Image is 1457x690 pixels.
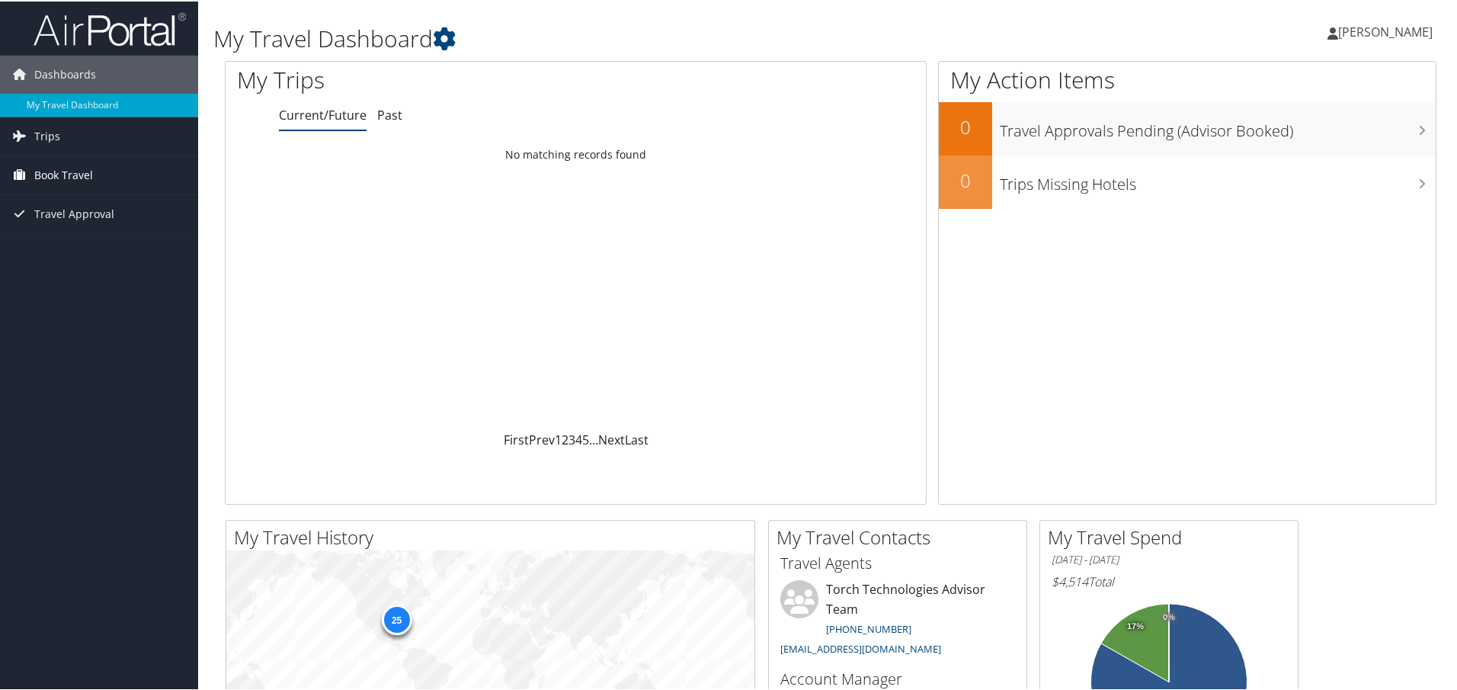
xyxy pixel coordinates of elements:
h2: 0 [939,113,992,139]
div: 25 [381,603,411,634]
h3: Account Manager [780,667,1015,688]
a: [PERSON_NAME] [1327,8,1448,53]
h2: My Travel History [234,523,754,549]
a: 4 [575,430,582,447]
h3: Travel Agents [780,551,1015,573]
h6: [DATE] - [DATE] [1052,551,1286,566]
a: Past [377,105,402,122]
a: [PHONE_NUMBER] [826,621,911,634]
h3: Trips Missing Hotels [1000,165,1436,194]
a: Prev [529,430,555,447]
a: Last [625,430,648,447]
span: … [589,430,598,447]
span: Travel Approval [34,194,114,232]
img: airportal-logo.png [34,10,186,46]
span: [PERSON_NAME] [1338,22,1433,39]
h3: Travel Approvals Pending (Advisor Booked) [1000,111,1436,140]
tspan: 17% [1127,621,1144,630]
a: 1 [555,430,562,447]
a: Current/Future [279,105,367,122]
span: $4,514 [1052,572,1088,589]
span: Book Travel [34,155,93,193]
h2: My Travel Spend [1048,523,1298,549]
h6: Total [1052,572,1286,589]
a: 3 [568,430,575,447]
a: First [504,430,529,447]
tspan: 0% [1163,611,1175,621]
a: 0Travel Approvals Pending (Advisor Booked) [939,101,1436,154]
h1: My Trips [237,63,623,95]
a: 2 [562,430,568,447]
h2: 0 [939,166,992,192]
td: No matching records found [226,140,926,167]
h1: My Travel Dashboard [213,21,1036,53]
h2: My Travel Contacts [777,523,1026,549]
a: Next [598,430,625,447]
a: 0Trips Missing Hotels [939,154,1436,207]
a: 5 [582,430,589,447]
li: Torch Technologies Advisor Team [773,579,1023,660]
span: Dashboards [34,54,96,92]
span: Trips [34,116,60,154]
h1: My Action Items [939,63,1436,95]
a: [EMAIL_ADDRESS][DOMAIN_NAME] [780,640,941,654]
